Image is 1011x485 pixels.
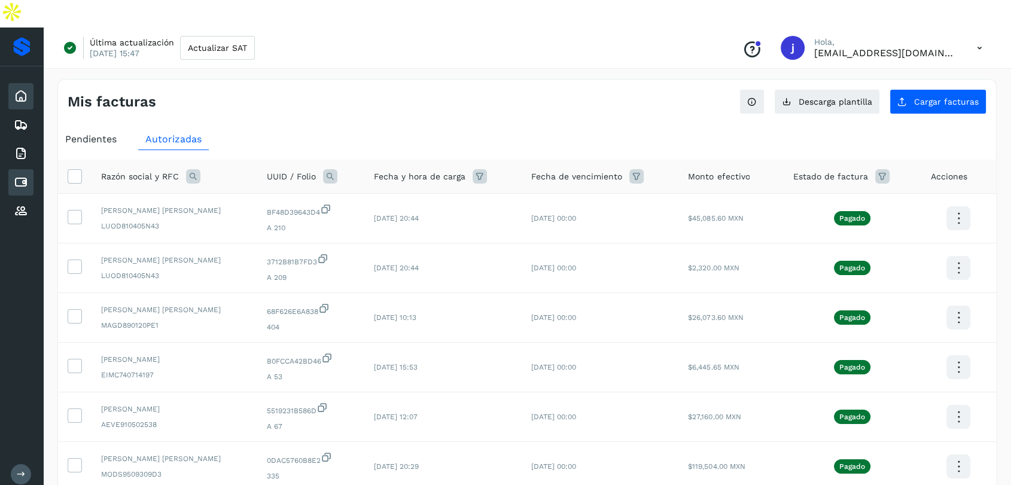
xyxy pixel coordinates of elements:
[839,363,865,371] p: Pagado
[8,83,34,109] div: Inicio
[374,462,419,471] span: [DATE] 20:29
[688,462,745,471] span: $119,504.00 MXN
[145,133,202,145] span: Autorizadas
[839,214,865,222] p: Pagado
[688,214,743,222] span: $45,085.60 MXN
[931,170,967,183] span: Acciones
[688,313,743,322] span: $26,073.60 MXN
[774,89,880,114] button: Descarga plantilla
[531,264,576,272] span: [DATE] 00:00
[101,170,179,183] span: Razón social y RFC
[374,313,416,322] span: [DATE] 10:13
[101,469,248,480] span: MODS9509309D3
[839,413,865,421] p: Pagado
[101,354,248,365] span: [PERSON_NAME]
[180,36,255,60] button: Actualizar SAT
[531,462,576,471] span: [DATE] 00:00
[374,413,418,421] span: [DATE] 12:07
[267,402,355,416] span: 5519231B586D
[839,462,865,471] p: Pagado
[267,222,355,233] span: A 210
[839,313,865,322] p: Pagado
[267,303,355,317] span: 68F626E6A838
[101,304,248,315] span: [PERSON_NAME] [PERSON_NAME]
[839,264,865,272] p: Pagado
[267,452,355,466] span: 0DAC5760B8E2
[8,112,34,138] div: Embarques
[267,471,355,481] span: 335
[531,363,576,371] span: [DATE] 00:00
[688,413,741,421] span: $27,160.00 MXN
[101,370,248,380] span: EIMC740714197
[101,404,248,414] span: [PERSON_NAME]
[101,320,248,331] span: MAGD890120PE1
[267,322,355,333] span: 404
[90,37,174,48] p: Última actualización
[8,198,34,224] div: Proveedores
[374,264,419,272] span: [DATE] 20:44
[188,44,247,52] span: Actualizar SAT
[267,253,355,267] span: 3712B81B7FD3
[8,141,34,167] div: Facturas
[914,97,979,106] span: Cargar facturas
[101,453,248,464] span: [PERSON_NAME] [PERSON_NAME]
[101,419,248,430] span: AEVE910502538
[90,48,139,59] p: [DATE] 15:47
[890,89,986,114] button: Cargar facturas
[267,170,316,183] span: UUID / Folio
[814,47,958,59] p: jchavira@viako.com.mx
[799,97,872,106] span: Descarga plantilla
[101,205,248,216] span: [PERSON_NAME] [PERSON_NAME]
[65,133,117,145] span: Pendientes
[688,170,750,183] span: Monto efectivo
[688,264,739,272] span: $2,320.00 MXN
[101,221,248,231] span: LUOD810405N43
[101,270,248,281] span: LUOD810405N43
[101,255,248,266] span: [PERSON_NAME] [PERSON_NAME]
[814,37,958,47] p: Hola,
[688,363,739,371] span: $6,445.65 MXN
[267,272,355,283] span: A 209
[793,170,868,183] span: Estado de factura
[531,313,576,322] span: [DATE] 00:00
[267,371,355,382] span: A 53
[267,203,355,218] span: BF48D39643D4
[8,169,34,196] div: Cuentas por pagar
[531,413,576,421] span: [DATE] 00:00
[267,421,355,432] span: A 67
[267,352,355,367] span: B0FCCA42BD46
[68,93,156,111] h4: Mis facturas
[374,170,465,183] span: Fecha y hora de carga
[531,214,576,222] span: [DATE] 00:00
[531,170,622,183] span: Fecha de vencimiento
[374,214,419,222] span: [DATE] 20:44
[374,363,418,371] span: [DATE] 15:53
